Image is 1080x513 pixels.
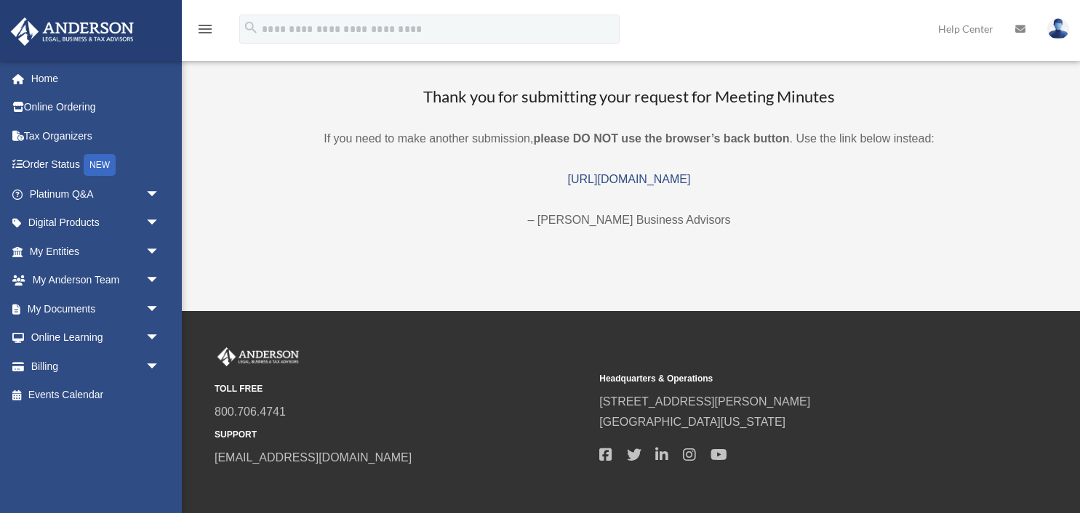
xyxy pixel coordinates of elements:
[196,210,1062,230] p: – [PERSON_NAME] Business Advisors
[145,209,175,238] span: arrow_drop_down
[145,294,175,324] span: arrow_drop_down
[7,17,138,46] img: Anderson Advisors Platinum Portal
[568,173,691,185] a: [URL][DOMAIN_NAME]
[599,395,810,408] a: [STREET_ADDRESS][PERSON_NAME]
[215,405,286,418] a: 800.706.4741
[215,347,302,366] img: Anderson Advisors Platinum Portal
[145,237,175,267] span: arrow_drop_down
[10,64,182,93] a: Home
[10,209,182,238] a: Digital Productsarrow_drop_down
[84,154,116,176] div: NEW
[10,237,182,266] a: My Entitiesarrow_drop_down
[215,451,412,464] a: [EMAIL_ADDRESS][DOMAIN_NAME]
[599,371,974,387] small: Headquarters & Operations
[10,381,182,410] a: Events Calendar
[10,352,182,381] a: Billingarrow_drop_down
[196,25,214,38] a: menu
[145,179,175,209] span: arrow_drop_down
[10,323,182,352] a: Online Learningarrow_drop_down
[10,93,182,122] a: Online Ordering
[533,132,789,145] b: please DO NOT use the browser’s back button
[10,150,182,180] a: Order StatusNEW
[10,179,182,209] a: Platinum Q&Aarrow_drop_down
[215,427,589,443] small: SUPPORT
[599,416,785,428] a: [GEOGRAPHIC_DATA][US_STATE]
[196,129,1062,149] p: If you need to make another submission, . Use the link below instead:
[145,266,175,296] span: arrow_drop_down
[196,86,1062,108] h3: Thank you for submitting your request for Meeting Minutes
[243,20,259,36] i: search
[215,381,589,397] small: TOLL FREE
[10,121,182,150] a: Tax Organizers
[1047,18,1069,39] img: User Pic
[10,266,182,295] a: My Anderson Teamarrow_drop_down
[145,323,175,353] span: arrow_drop_down
[145,352,175,381] span: arrow_drop_down
[10,294,182,323] a: My Documentsarrow_drop_down
[196,20,214,38] i: menu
